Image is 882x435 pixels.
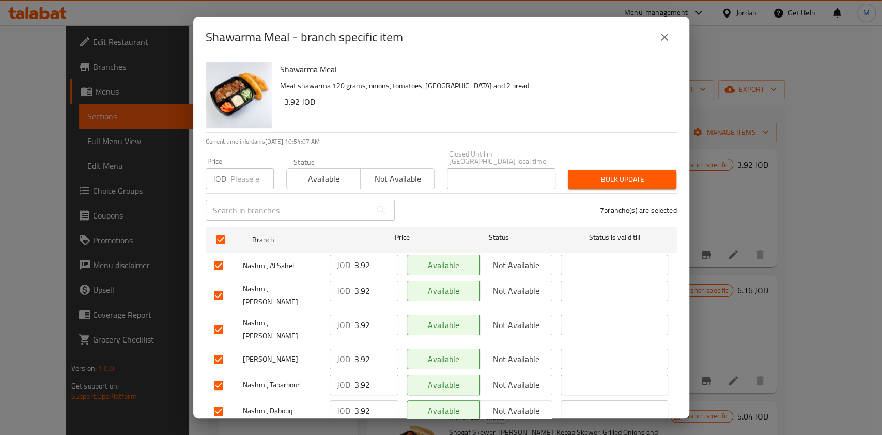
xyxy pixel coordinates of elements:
[280,80,669,92] p: Meat shawarma 120 grams, onions, tomatoes, [GEOGRAPHIC_DATA] and 2 bread
[354,315,398,335] input: Please enter price
[243,317,321,343] span: Nashmi, [PERSON_NAME]
[206,29,403,45] h2: Shawarma Meal - branch specific item
[213,173,226,185] p: JOD
[206,200,371,221] input: Search in branches
[337,353,350,365] p: JOD
[337,285,350,297] p: JOD
[407,315,480,335] button: Available
[484,403,549,418] span: Not available
[484,258,549,273] span: Not available
[337,405,350,417] p: JOD
[484,284,549,299] span: Not available
[206,62,272,128] img: Shawarma Meal
[284,95,669,109] h6: 3.92 JOD
[407,349,480,369] button: Available
[337,379,350,391] p: JOD
[407,255,480,275] button: Available
[206,137,677,146] p: Current time in Jordan is [DATE] 10:54:07 AM
[407,400,480,421] button: Available
[230,168,274,189] input: Please enter price
[411,284,476,299] span: Available
[411,378,476,393] span: Available
[365,172,430,187] span: Not available
[479,375,553,395] button: Not available
[354,375,398,395] input: Please enter price
[484,378,549,393] span: Not available
[479,349,553,369] button: Not available
[243,259,321,272] span: Nashmi, Al Sahel
[243,353,321,366] span: [PERSON_NAME]
[337,319,350,331] p: JOD
[411,403,476,418] span: Available
[252,234,360,246] span: Branch
[354,349,398,369] input: Please enter price
[286,168,361,189] button: Available
[484,318,549,333] span: Not available
[484,352,549,367] span: Not available
[411,352,476,367] span: Available
[445,231,552,244] span: Status
[479,255,553,275] button: Not available
[354,281,398,301] input: Please enter price
[354,400,398,421] input: Please enter price
[479,315,553,335] button: Not available
[280,62,669,76] h6: Shawarma Meal
[568,170,676,189] button: Bulk update
[600,205,677,215] p: 7 branche(s) are selected
[243,405,321,417] span: Nashmi, Dabouq
[479,400,553,421] button: Not available
[243,283,321,308] span: Nashmi, [PERSON_NAME]
[479,281,553,301] button: Not available
[411,258,476,273] span: Available
[337,259,350,271] p: JOD
[576,173,668,186] span: Bulk update
[360,168,435,189] button: Not available
[407,375,480,395] button: Available
[652,25,677,50] button: close
[407,281,480,301] button: Available
[561,231,668,244] span: Status is valid till
[291,172,357,187] span: Available
[368,231,437,244] span: Price
[411,318,476,333] span: Available
[354,255,398,275] input: Please enter price
[243,379,321,392] span: Nashmi, Tabarbour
